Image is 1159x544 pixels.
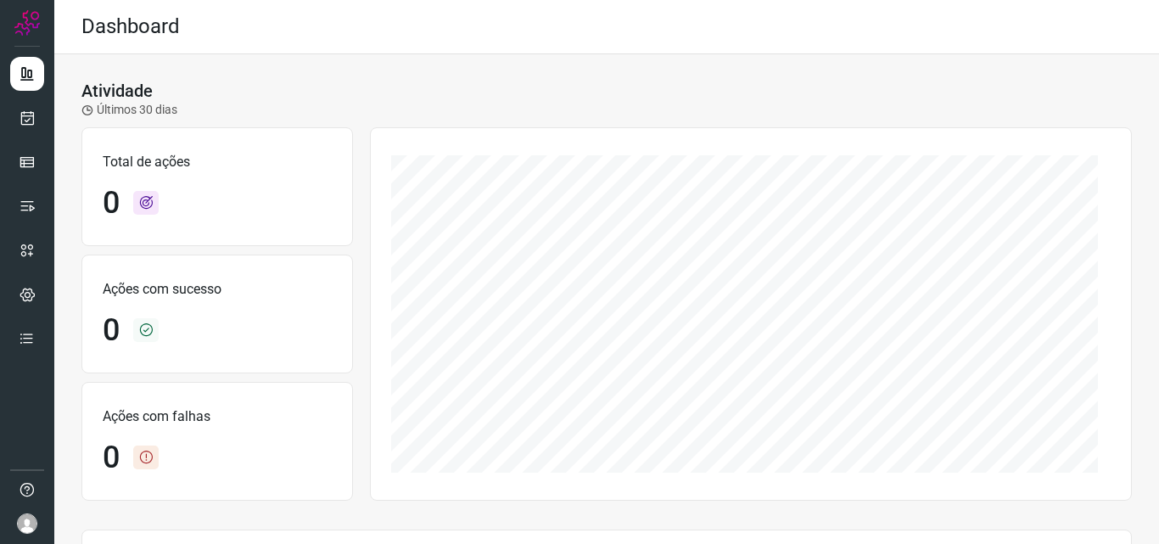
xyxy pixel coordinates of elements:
h1: 0 [103,440,120,476]
h2: Dashboard [81,14,180,39]
img: Logo [14,10,40,36]
h1: 0 [103,312,120,349]
p: Ações com sucesso [103,279,332,300]
h1: 0 [103,185,120,222]
p: Ações com falhas [103,407,332,427]
h3: Atividade [81,81,153,101]
img: avatar-user-boy.jpg [17,513,37,534]
p: Total de ações [103,152,332,172]
p: Últimos 30 dias [81,101,177,119]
